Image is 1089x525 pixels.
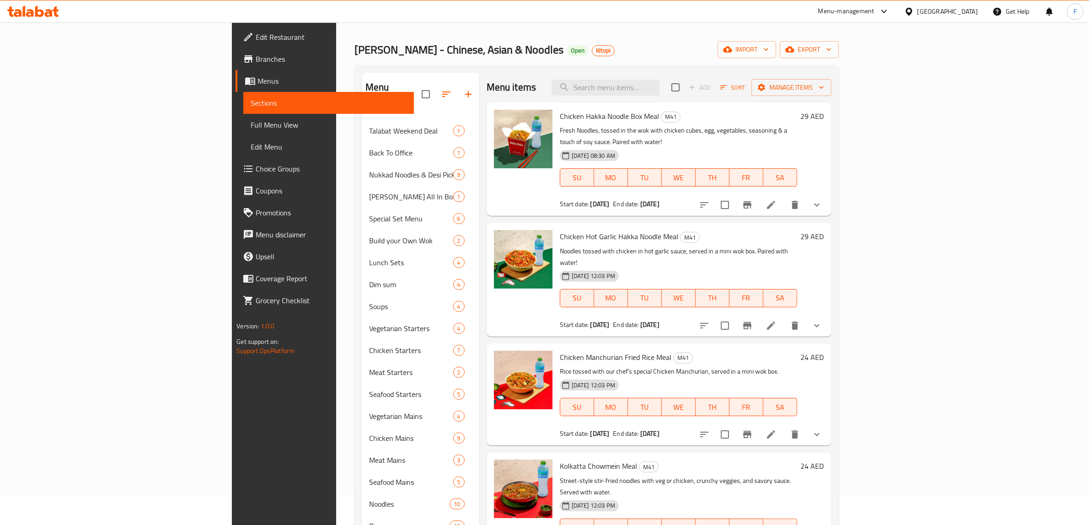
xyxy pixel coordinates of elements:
[256,185,407,196] span: Coupons
[787,44,832,55] span: export
[243,114,414,136] a: Full Menu View
[560,198,589,210] span: Start date:
[256,207,407,218] span: Promotions
[454,434,464,443] span: 9
[766,199,777,210] a: Edit menu item
[736,194,758,216] button: Branch-specific-item
[564,171,590,184] span: SU
[693,423,715,445] button: sort-choices
[362,230,479,252] div: Build your Own Wok2
[720,82,746,93] span: Sort
[662,398,696,416] button: WE
[369,323,453,334] span: Vegetarian Starters
[453,455,465,466] div: items
[369,455,453,466] div: Meat Mains
[567,47,588,54] span: Open
[236,202,414,224] a: Promotions
[362,142,479,164] div: Back To Office1
[453,213,465,224] div: items
[369,125,453,136] div: Talabat Weekend Deal
[568,381,619,390] span: [DATE] 12:03 PM
[666,78,685,97] span: Select section
[590,198,610,210] b: [DATE]
[369,279,453,290] span: Dim sum
[362,427,479,449] div: Chicken Mains9
[632,291,658,305] span: TU
[560,350,671,364] span: Chicken Manchurian Fried Rice Meal
[435,83,457,105] span: Sort sections
[594,289,628,307] button: MO
[613,198,638,210] span: End date:
[362,208,479,230] div: Special Set Menu6
[362,164,479,186] div: Nukkad Noodles & Desi Picks9
[628,168,662,187] button: TU
[369,169,453,180] div: Nukkad Noodles & Desi Picks
[453,279,465,290] div: items
[454,368,464,377] span: 2
[243,136,414,158] a: Edit Menu
[759,82,824,93] span: Manage items
[780,41,839,58] button: export
[454,258,464,267] span: 4
[369,411,453,422] div: Vegetarian Mains
[801,351,824,364] h6: 24 AED
[811,429,822,440] svg: Show Choices
[362,252,479,273] div: Lunch Sets4
[560,168,594,187] button: SU
[806,423,828,445] button: show more
[362,361,479,383] div: Meat Starters2
[818,6,874,17] div: Menu-management
[736,423,758,445] button: Branch-specific-item
[236,70,414,92] a: Menus
[560,289,594,307] button: SU
[806,315,828,337] button: show more
[730,289,763,307] button: FR
[453,147,465,158] div: items
[560,398,594,416] button: SU
[598,291,624,305] span: MO
[236,180,414,202] a: Coupons
[369,345,453,356] span: Chicken Starters
[613,428,638,439] span: End date:
[811,320,822,331] svg: Show Choices
[730,168,763,187] button: FR
[369,477,453,487] div: Seafood Mains
[256,54,407,64] span: Branches
[640,319,660,331] b: [DATE]
[733,291,760,305] span: FR
[715,316,735,335] span: Select to update
[730,398,763,416] button: FR
[594,398,628,416] button: MO
[725,44,769,55] span: import
[715,195,735,214] span: Select to update
[662,289,696,307] button: WE
[369,257,453,268] div: Lunch Sets
[369,367,453,378] span: Meat Starters
[733,401,760,414] span: FR
[628,398,662,416] button: TU
[494,230,553,289] img: Chicken Hot Garlic Hakka Noodle Meal
[236,26,414,48] a: Edit Restaurant
[362,339,479,361] div: Chicken Starters7
[236,246,414,268] a: Upsell
[362,405,479,427] div: Vegetarian Mains4
[369,433,453,444] span: Chicken Mains
[763,398,797,416] button: SA
[661,112,680,122] span: M41
[714,80,751,95] span: Sort items
[590,428,610,439] b: [DATE]
[628,289,662,307] button: TU
[362,493,479,515] div: Noodles10
[560,319,589,331] span: Start date:
[454,390,464,399] span: 5
[567,45,588,56] div: Open
[640,198,660,210] b: [DATE]
[453,257,465,268] div: items
[639,462,658,472] span: M41
[767,401,794,414] span: SA
[236,224,414,246] a: Menu disclaimer
[369,235,453,246] span: Build your Own Wok
[560,475,797,498] p: Street-style stir-fried noodles with veg or chicken, crunchy veggies, and savory sauce. Served wi...
[665,291,692,305] span: WE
